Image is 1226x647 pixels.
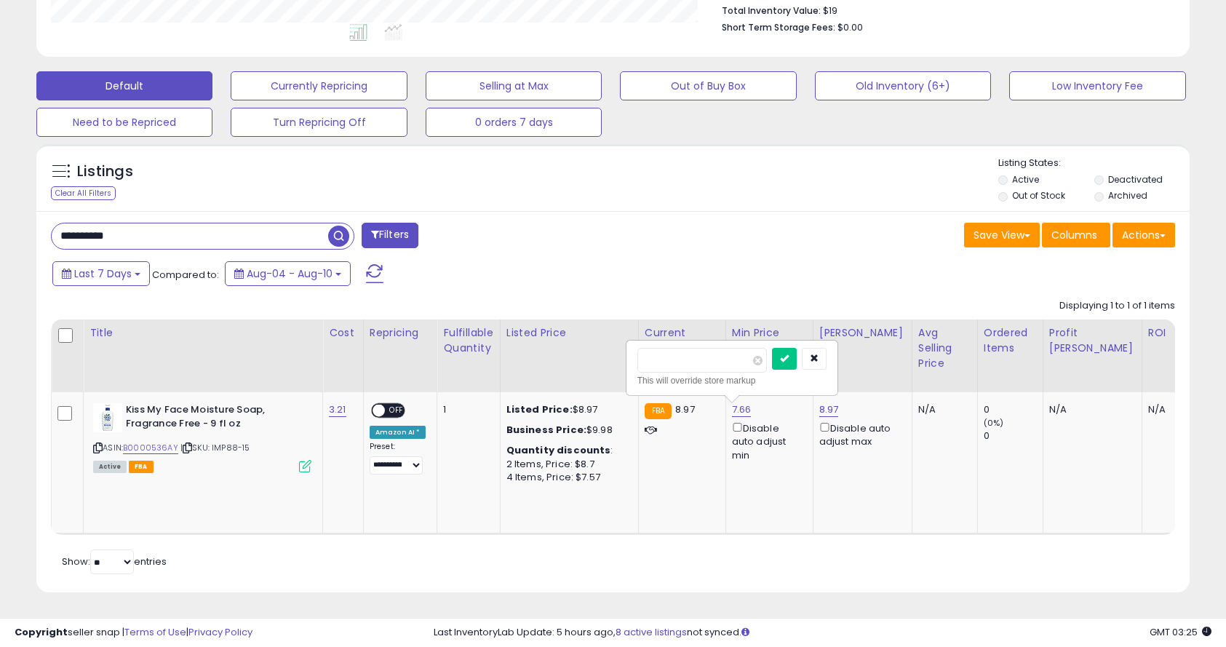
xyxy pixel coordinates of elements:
[1049,325,1136,356] div: Profit [PERSON_NAME]
[188,625,252,639] a: Privacy Policy
[964,223,1040,247] button: Save View
[329,402,346,417] a: 3.21
[998,156,1190,170] p: Listing States:
[329,325,357,341] div: Cost
[1148,325,1201,341] div: ROI
[1112,223,1175,247] button: Actions
[1009,71,1185,100] button: Low Inventory Fee
[36,108,212,137] button: Need to be Repriced
[443,325,493,356] div: Fulfillable Quantity
[645,325,720,356] div: Current Buybox Price
[126,403,303,434] b: Kiss My Face Moisture Soap, Fragrance Free - 9 fl oz
[370,325,431,341] div: Repricing
[370,442,426,475] div: Preset:
[1108,189,1147,202] label: Archived
[426,108,602,137] button: 0 orders 7 days
[89,325,317,341] div: Title
[620,71,796,100] button: Out of Buy Box
[385,405,408,417] span: OFF
[225,261,351,286] button: Aug-04 - Aug-10
[506,458,627,471] div: 2 Items, Price: $8.7
[370,426,426,439] div: Amazon AI *
[984,403,1043,416] div: 0
[506,423,586,437] b: Business Price:
[434,626,1211,640] div: Last InventoryLab Update: 5 hours ago, not synced.
[675,402,695,416] span: 8.97
[506,424,627,437] div: $9.98
[984,429,1043,442] div: 0
[62,555,167,568] span: Show: entries
[506,403,627,416] div: $8.97
[506,471,627,484] div: 4 Items, Price: $7.57
[1049,403,1131,416] div: N/A
[74,266,132,281] span: Last 7 Days
[180,442,250,453] span: | SKU: IMP88-15
[722,1,1164,18] li: $19
[645,403,672,419] small: FBA
[1012,173,1039,186] label: Active
[722,4,821,17] b: Total Inventory Value:
[837,20,863,34] span: $0.00
[984,325,1037,356] div: Ordered Items
[77,162,133,182] h5: Listings
[732,420,802,462] div: Disable auto adjust min
[93,461,127,473] span: All listings currently available for purchase on Amazon
[123,442,178,454] a: B0000536AY
[15,626,252,640] div: seller snap | |
[984,417,1004,429] small: (0%)
[506,402,573,416] b: Listed Price:
[506,444,627,457] div: :
[819,402,839,417] a: 8.97
[124,625,186,639] a: Terms of Use
[51,186,116,200] div: Clear All Filters
[819,420,901,448] div: Disable auto adjust max
[1051,228,1097,242] span: Columns
[506,443,611,457] b: Quantity discounts
[129,461,154,473] span: FBA
[93,403,122,432] img: 31xx-v5Wh+L._SL40_.jpg
[443,403,488,416] div: 1
[1042,223,1110,247] button: Columns
[819,325,906,341] div: [PERSON_NAME]
[231,71,407,100] button: Currently Repricing
[732,325,807,341] div: Min Price
[426,71,602,100] button: Selling at Max
[732,402,752,417] a: 7.66
[918,325,971,371] div: Avg Selling Price
[36,71,212,100] button: Default
[152,268,219,282] span: Compared to:
[1148,403,1196,416] div: N/A
[52,261,150,286] button: Last 7 Days
[506,325,632,341] div: Listed Price
[637,373,827,388] div: This will override store markup
[231,108,407,137] button: Turn Repricing Off
[1108,173,1163,186] label: Deactivated
[616,625,687,639] a: 8 active listings
[1059,299,1175,313] div: Displaying 1 to 1 of 1 items
[815,71,991,100] button: Old Inventory (6+)
[93,403,311,471] div: ASIN:
[1012,189,1065,202] label: Out of Stock
[247,266,333,281] span: Aug-04 - Aug-10
[362,223,418,248] button: Filters
[15,625,68,639] strong: Copyright
[722,21,835,33] b: Short Term Storage Fees:
[1150,625,1211,639] span: 2025-08-18 03:25 GMT
[918,403,966,416] div: N/A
